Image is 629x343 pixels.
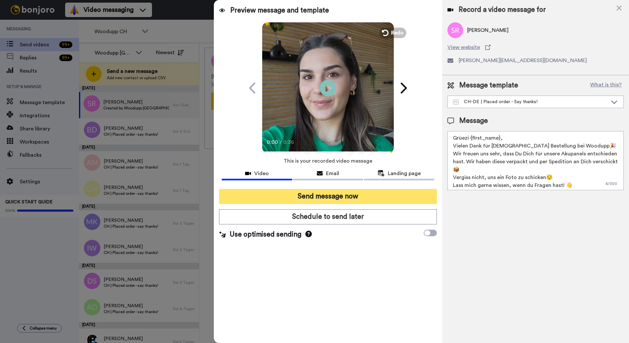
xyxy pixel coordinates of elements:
[267,138,278,146] span: 0:00
[254,170,269,177] span: Video
[447,43,624,51] a: View website
[588,80,624,90] button: What is this?
[280,138,282,146] span: /
[447,131,624,190] textarea: Grüezi {first_name}, Vielen Dank für [DEMOGRAPHIC_DATA] Bestellung bei Woodupp🎉 Wir freuen uns se...
[459,116,488,126] span: Message
[326,170,339,177] span: Email
[453,100,459,105] img: Message-temps.svg
[459,57,587,64] span: [PERSON_NAME][EMAIL_ADDRESS][DOMAIN_NAME]
[453,99,608,105] div: CH-DE | Placed order - Say thanks!
[388,170,421,177] span: Landing page
[284,154,372,168] span: This is your recorded video message
[447,43,480,51] span: View website
[230,230,301,240] span: Use optimised sending
[219,209,437,224] button: Schedule to send later
[459,80,518,90] span: Message template
[219,189,437,204] button: Send message now
[283,138,295,146] span: 0:36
